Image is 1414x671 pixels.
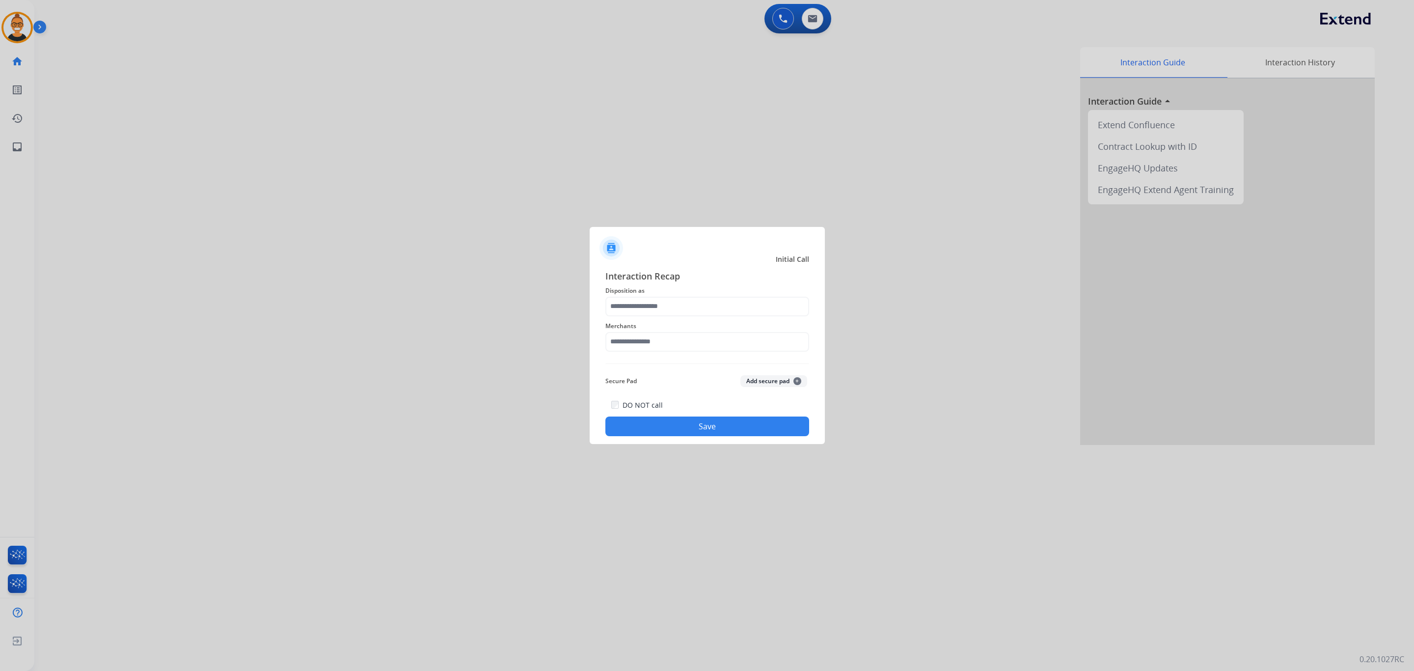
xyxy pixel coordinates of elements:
[740,375,807,387] button: Add secure pad+
[605,285,809,297] span: Disposition as
[599,236,623,260] img: contactIcon
[605,417,809,436] button: Save
[776,254,809,264] span: Initial Call
[605,269,809,285] span: Interaction Recap
[605,375,637,387] span: Secure Pad
[793,377,801,385] span: +
[605,320,809,332] span: Merchants
[605,363,809,364] img: contact-recap-line.svg
[623,400,663,410] label: DO NOT call
[1360,653,1404,665] p: 0.20.1027RC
